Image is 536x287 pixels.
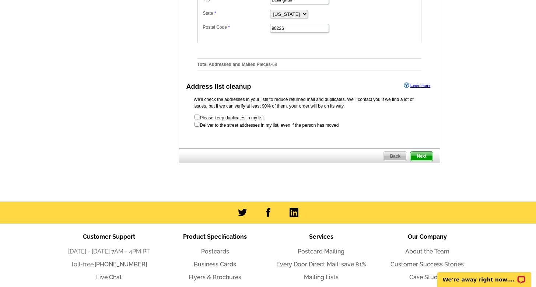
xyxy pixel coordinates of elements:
span: 69 [272,62,277,67]
label: State [203,10,269,17]
a: Flyers & Brochures [189,274,241,281]
span: Next [410,152,432,161]
form: Please keep duplicates in my list Deliver to the street addresses in my list, even if the person ... [194,114,425,129]
strong: Total Addressed and Mailed Pieces [197,62,271,67]
a: Customer Success Stories [390,261,464,268]
a: Business Cards [194,261,236,268]
a: Live Chat [96,274,122,281]
span: Customer Support [83,233,135,240]
a: Learn more [404,83,430,88]
span: Services [309,233,333,240]
li: Toll-free: [56,260,162,269]
li: [DATE] - [DATE] 7AM - 4PM PT [56,247,162,256]
a: Case Studies [409,274,445,281]
a: Mailing Lists [304,274,339,281]
label: Postal Code [203,24,269,31]
a: Every Door Direct Mail: save 81% [276,261,366,268]
span: Back [383,152,407,161]
a: Postcards [201,248,229,255]
iframe: LiveChat chat widget [432,264,536,287]
a: Postcard Mailing [298,248,344,255]
a: About the Team [405,248,449,255]
div: Address list cleanup [186,82,251,92]
a: Back [383,151,407,161]
p: We’ll check the addresses in your lists to reduce returned mail and duplicates. We’ll contact you... [194,96,425,109]
a: [PHONE_NUMBER] [95,261,147,268]
span: Product Specifications [183,233,247,240]
span: Our Company [408,233,447,240]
